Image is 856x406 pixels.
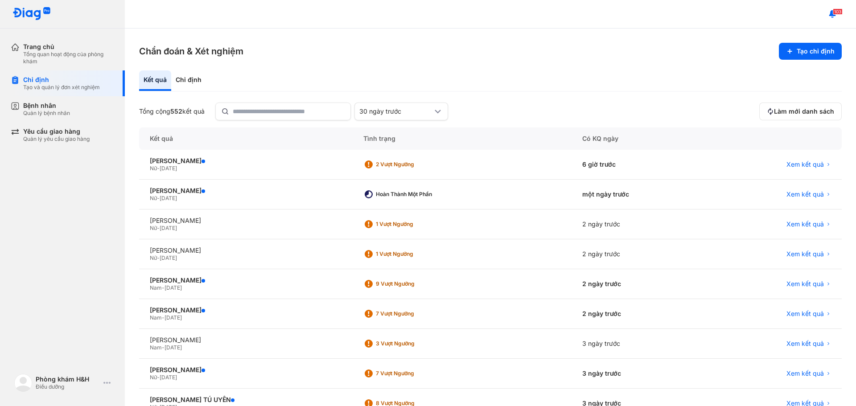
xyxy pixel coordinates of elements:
[23,102,70,110] div: Bệnh nhân
[160,165,177,172] span: [DATE]
[23,84,100,91] div: Tạo và quản lý đơn xét nghiệm
[165,284,182,291] span: [DATE]
[376,370,447,377] div: 7 Vượt ngưỡng
[150,284,162,291] span: Nam
[23,43,114,51] div: Trang chủ
[786,220,824,228] span: Xem kết quả
[36,375,100,383] div: Phòng khám H&H
[150,374,157,381] span: Nữ
[786,280,824,288] span: Xem kết quả
[150,254,157,261] span: Nữ
[150,396,342,404] div: [PERSON_NAME] TÚ UYÊN
[572,329,709,359] div: 3 ngày trước
[160,225,177,231] span: [DATE]
[139,45,243,57] h3: Chẩn đoán & Xét nghiệm
[23,127,90,135] div: Yêu cầu giao hàng
[572,180,709,209] div: một ngày trước
[786,160,824,168] span: Xem kết quả
[572,359,709,389] div: 3 ngày trước
[150,225,157,231] span: Nữ
[779,43,842,60] button: Tạo chỉ định
[376,310,447,317] div: 7 Vượt ngưỡng
[376,280,447,287] div: 9 Vượt ngưỡng
[376,161,447,168] div: 2 Vượt ngưỡng
[353,127,572,150] div: Tình trạng
[150,157,342,165] div: [PERSON_NAME]
[150,246,342,254] div: [PERSON_NAME]
[572,299,709,329] div: 2 ngày trước
[150,336,342,344] div: [PERSON_NAME]
[150,366,342,374] div: [PERSON_NAME]
[157,254,160,261] span: -
[157,225,160,231] span: -
[165,344,182,351] span: [DATE]
[170,107,182,115] span: 552
[572,209,709,239] div: 2 ngày trước
[171,70,206,91] div: Chỉ định
[572,150,709,180] div: 6 giờ trước
[572,239,709,269] div: 2 ngày trước
[150,217,342,225] div: [PERSON_NAME]
[150,314,162,321] span: Nam
[23,110,70,117] div: Quản lý bệnh nhân
[160,374,177,381] span: [DATE]
[139,70,171,91] div: Kết quả
[572,269,709,299] div: 2 ngày trước
[572,127,709,150] div: Có KQ ngày
[150,276,342,284] div: [PERSON_NAME]
[833,8,843,15] span: 103
[786,340,824,348] span: Xem kết quả
[157,165,160,172] span: -
[150,195,157,201] span: Nữ
[376,191,447,198] div: Hoàn thành một phần
[150,165,157,172] span: Nữ
[150,306,342,314] div: [PERSON_NAME]
[150,344,162,351] span: Nam
[774,107,834,115] span: Làm mới danh sách
[150,187,342,195] div: [PERSON_NAME]
[160,195,177,201] span: [DATE]
[359,107,432,115] div: 30 ngày trước
[157,195,160,201] span: -
[162,314,165,321] span: -
[786,369,824,377] span: Xem kết quả
[376,221,447,228] div: 1 Vượt ngưỡng
[36,383,100,390] div: Điều dưỡng
[786,310,824,318] span: Xem kết quả
[786,190,824,198] span: Xem kết quả
[376,250,447,258] div: 1 Vượt ngưỡng
[14,374,32,392] img: logo
[160,254,177,261] span: [DATE]
[23,135,90,143] div: Quản lý yêu cầu giao hàng
[23,51,114,65] div: Tổng quan hoạt động của phòng khám
[139,127,353,150] div: Kết quả
[786,250,824,258] span: Xem kết quả
[165,314,182,321] span: [DATE]
[12,7,51,21] img: logo
[157,374,160,381] span: -
[139,107,205,115] div: Tổng cộng kết quả
[759,103,842,120] button: Làm mới danh sách
[376,340,447,347] div: 3 Vượt ngưỡng
[23,76,100,84] div: Chỉ định
[162,284,165,291] span: -
[162,344,165,351] span: -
